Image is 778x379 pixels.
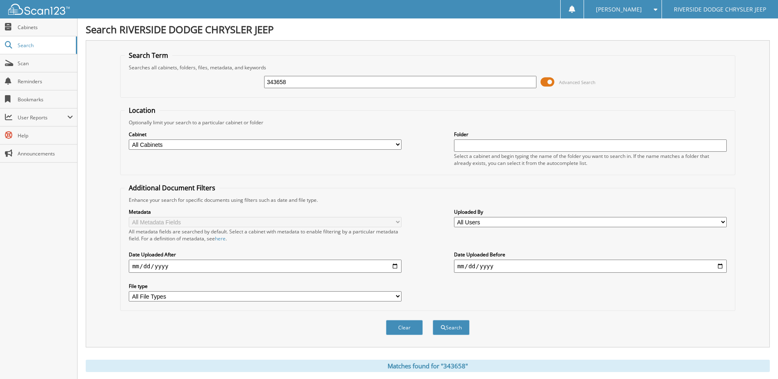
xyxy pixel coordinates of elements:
[18,60,73,67] span: Scan
[86,23,770,36] h1: Search RIVERSIDE DODGE CHRYSLER JEEP
[129,283,402,290] label: File type
[386,320,423,335] button: Clear
[129,251,402,258] label: Date Uploaded After
[18,78,73,85] span: Reminders
[18,114,67,121] span: User Reports
[433,320,470,335] button: Search
[125,183,219,192] legend: Additional Document Filters
[129,228,402,242] div: All metadata fields are searched by default. Select a cabinet with metadata to enable filtering b...
[18,96,73,103] span: Bookmarks
[129,131,402,138] label: Cabinet
[18,150,73,157] span: Announcements
[454,208,727,215] label: Uploaded By
[18,132,73,139] span: Help
[125,106,160,115] legend: Location
[596,7,642,12] span: [PERSON_NAME]
[454,131,727,138] label: Folder
[454,260,727,273] input: end
[125,119,730,126] div: Optionally limit your search to a particular cabinet or folder
[129,260,402,273] input: start
[125,196,730,203] div: Enhance your search for specific documents using filters such as date and file type.
[454,153,727,167] div: Select a cabinet and begin typing the name of the folder you want to search in. If the name match...
[18,24,73,31] span: Cabinets
[125,51,172,60] legend: Search Term
[18,42,72,49] span: Search
[86,360,770,372] div: Matches found for "343658"
[674,7,766,12] span: RIVERSIDE DODGE CHRYSLER JEEP
[125,64,730,71] div: Searches all cabinets, folders, files, metadata, and keywords
[129,208,402,215] label: Metadata
[454,251,727,258] label: Date Uploaded Before
[737,340,778,379] iframe: Chat Widget
[215,235,226,242] a: here
[559,79,595,85] span: Advanced Search
[8,4,70,15] img: scan123-logo-white.svg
